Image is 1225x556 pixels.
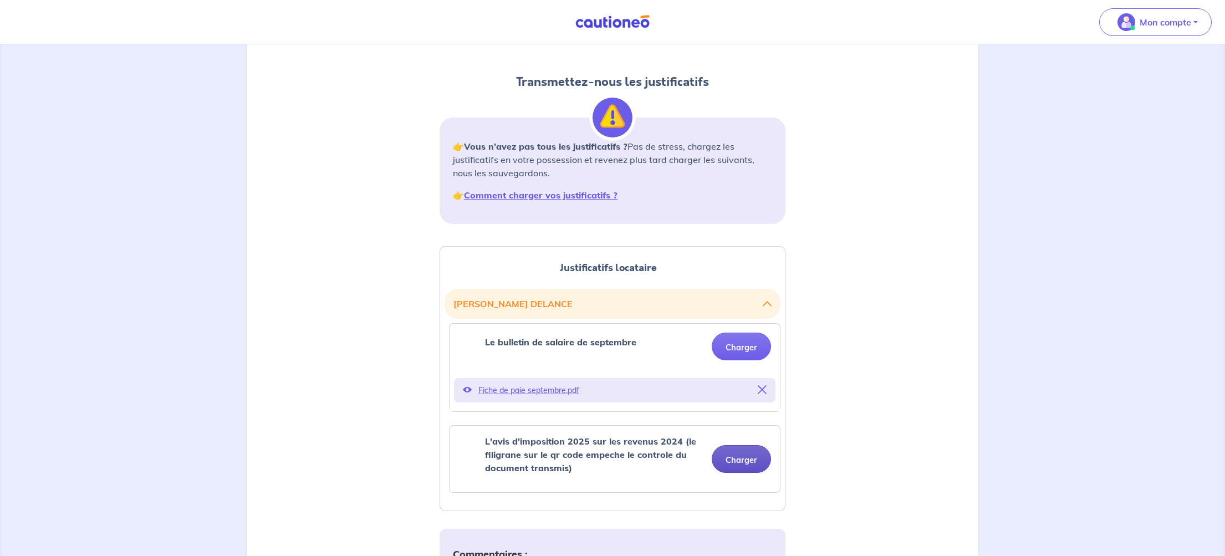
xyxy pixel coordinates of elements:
[485,336,636,348] strong: Le bulletin de salaire de septembre
[571,15,654,29] img: Cautioneo
[485,436,696,473] strong: L'avis d'imposition 2025 sur les revenus 2024 (le filigrane sur le qr code empeche le controle du...
[463,382,472,398] button: Voir
[593,98,632,137] img: illu_alert.svg
[1099,8,1212,36] button: illu_account_valid_menu.svgMon compte
[712,333,771,360] button: Charger
[449,323,780,412] div: categoryName: le-bulletin-de-salaire-de-septembre, userCategory: cdi
[449,425,780,493] div: categoryName: lavis-dimposition-2025-sur-les-revenus-2024-le-filigrane-sur-le-qr-code-empeche-le-...
[560,261,657,275] span: Justificatifs locataire
[453,188,772,202] p: 👉
[464,190,617,201] a: Comment charger vos justificatifs ?
[453,140,772,180] p: 👉 Pas de stress, chargez les justificatifs en votre possession et revenez plus tard charger les s...
[464,141,627,152] strong: Vous n’avez pas tous les justificatifs ?
[453,293,772,314] button: [PERSON_NAME] DELANCE
[478,382,751,398] p: Fiche de paie septembre.pdf
[758,382,767,398] button: Supprimer
[1117,13,1135,31] img: illu_account_valid_menu.svg
[1140,16,1191,29] p: Mon compte
[440,73,785,91] h2: Transmettez-nous les justificatifs
[712,445,771,473] button: Charger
